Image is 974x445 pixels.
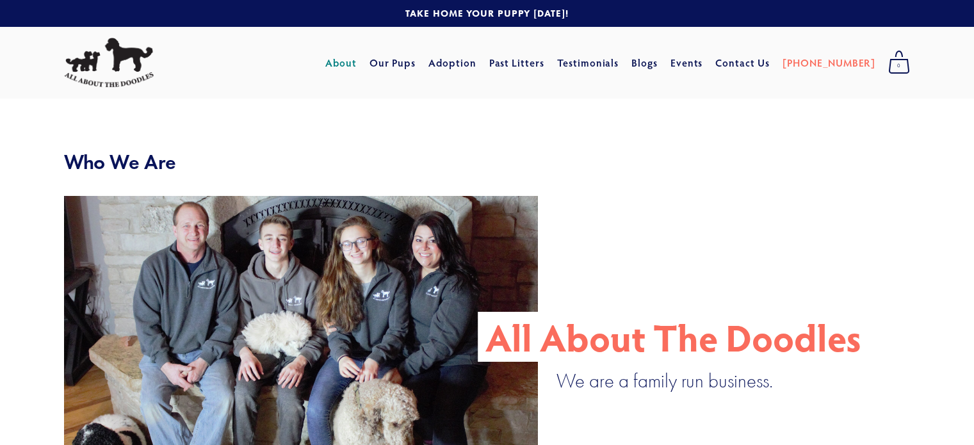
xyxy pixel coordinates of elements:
a: Events [670,51,703,74]
a: About [325,51,357,74]
a: Contact Us [715,51,770,74]
a: Adoption [428,51,476,74]
a: Testimonials [557,51,619,74]
a: Our Pups [369,51,416,74]
a: [PHONE_NUMBER] [783,51,875,74]
h2: Who We Are [64,150,910,174]
a: Blogs [631,51,658,74]
a: 0 items in cart [882,47,916,79]
p: We are a family run business. [556,369,891,393]
span: 0 [888,58,910,74]
p: All About The Doodles [485,312,861,362]
img: All About The Doodles [64,38,154,88]
a: Past Litters [489,56,545,69]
